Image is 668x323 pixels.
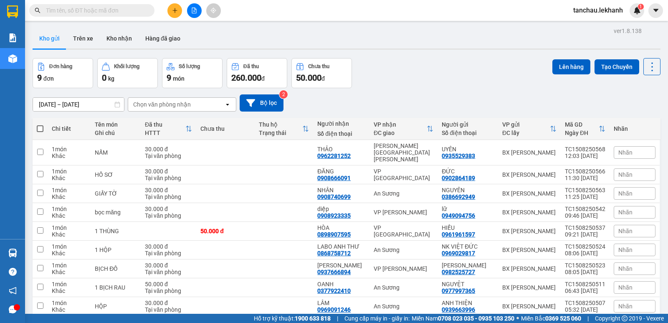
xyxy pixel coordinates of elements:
div: Tại văn phòng [145,306,192,313]
button: Đã thu260.000đ [227,58,287,88]
div: VP [GEOGRAPHIC_DATA] [374,168,433,181]
sup: 2 [279,90,288,99]
div: Khác [52,175,86,181]
div: 1 món [52,262,86,269]
div: 0969029817 [442,250,475,257]
div: Người nhận [317,120,365,127]
div: 1 món [52,187,86,193]
div: 11:25 [DATE] [565,193,605,200]
div: LABO ANH THƯ [317,243,365,250]
div: 50.000 đ [200,228,250,234]
div: Đơn hàng [49,64,72,69]
div: BX [PERSON_NAME] [502,209,557,216]
div: Người gửi [442,121,494,128]
span: Nhãn [618,247,633,253]
div: 0386692949 [442,193,475,200]
div: ANH THIỆN [442,300,494,306]
div: OANH [317,281,365,287]
div: 1 món [52,168,86,175]
div: 0949094756 [442,212,475,219]
span: Nhãn [618,284,633,291]
div: Tại văn phòng [145,269,192,275]
span: đ [321,75,325,82]
div: 0982525727 [442,269,475,275]
div: Đã thu [243,64,259,69]
div: LÂM [317,300,365,306]
div: UYÊN [442,146,494,153]
div: Số lượng [179,64,200,69]
div: 1 món [52,300,86,306]
div: VP gửi [502,121,550,128]
span: kg [108,75,114,82]
div: 50.000 đ [145,281,192,287]
span: ⚪️ [516,317,519,320]
div: Số điện thoại [442,130,494,136]
span: Miền Bắc [521,314,581,323]
div: BX [PERSON_NAME] [502,190,557,197]
strong: 1900 633 818 [295,315,331,322]
div: lữ [442,206,494,212]
div: BỊCH ĐỒ [95,265,137,272]
span: plus [172,8,178,13]
button: aim [206,3,221,18]
img: warehouse-icon [8,249,17,257]
div: ĐC giao [374,130,427,136]
button: Kho gửi [33,28,66,48]
div: bọc măng [95,209,137,216]
span: đ [261,75,265,82]
button: Bộ lọc [240,94,283,112]
button: Khối lượng0kg [97,58,158,88]
button: Đơn hàng9đơn [33,58,93,88]
div: 0908666091 [317,175,351,181]
div: HỒ SƠ [95,171,137,178]
div: TC1508250568 [565,146,605,153]
button: Chưa thu50.000đ [291,58,352,88]
div: NK VIỆT ĐỨC [442,243,494,250]
button: plus [167,3,182,18]
div: TC1508250524 [565,243,605,250]
strong: 0708 023 035 - 0935 103 250 [438,315,514,322]
div: KIM NGỌC [317,262,365,269]
span: Nhãn [618,228,633,234]
span: Nhãn [618,171,633,178]
div: TC1508250523 [565,262,605,269]
div: 0977997365 [442,287,475,294]
div: VP [PERSON_NAME] [374,209,433,216]
div: 30.000 đ [145,187,192,193]
div: ĐĂNG [317,168,365,175]
div: diệp [317,206,365,212]
div: 30.000 đ [145,262,192,269]
img: logo-vxr [7,5,18,18]
button: caret-down [648,3,663,18]
span: question-circle [9,268,17,276]
span: 260.000 [231,73,261,83]
div: 0908740699 [317,193,351,200]
div: BX [PERSON_NAME] [502,284,557,291]
div: 0902864189 [442,175,475,181]
span: Nhãn [618,265,633,272]
div: 0962281252 [317,153,351,159]
span: Nhãn [618,303,633,310]
span: Cung cấp máy in - giấy in: [344,314,410,323]
div: VP [GEOGRAPHIC_DATA] [374,224,433,238]
div: VP [PERSON_NAME] [374,265,433,272]
div: ĐỨC [442,168,494,175]
div: NGUYÊN [442,187,494,193]
span: | [337,314,338,323]
div: 1 món [52,146,86,153]
th: Toggle SortBy [498,118,561,140]
span: 1 [639,4,642,10]
svg: open [224,101,231,108]
button: Lên hàng [552,59,590,74]
span: message [9,305,17,313]
div: BX [PERSON_NAME] [502,247,557,253]
img: warehouse-icon [8,54,17,63]
div: 30.000 đ [145,206,192,212]
div: HỘP [95,303,137,310]
th: Toggle SortBy [141,118,196,140]
div: TC1508250507 [565,300,605,306]
span: Nhãn [618,190,633,197]
div: Tại văn phòng [145,175,192,181]
span: notification [9,287,17,295]
span: 9 [37,73,42,83]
